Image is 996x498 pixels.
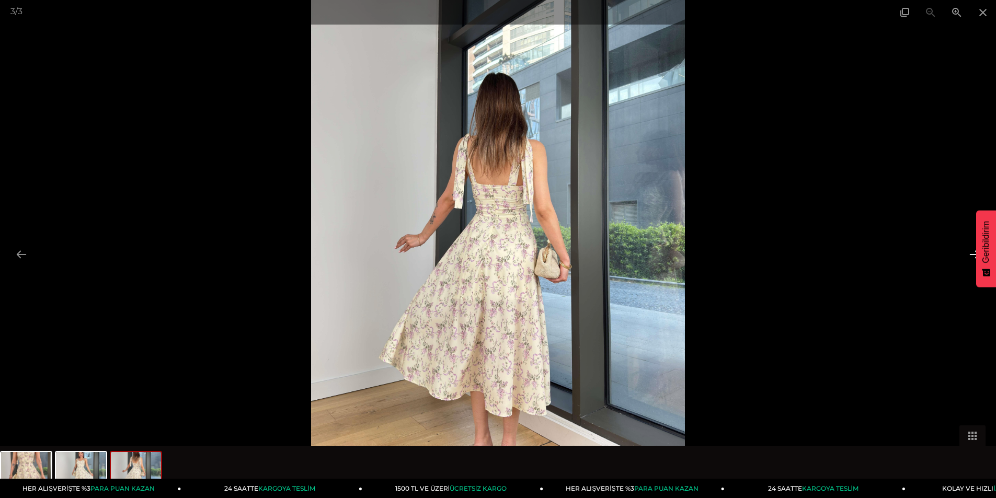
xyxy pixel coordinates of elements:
span: ÜCRETSİZ KARGO [450,484,507,492]
a: HER ALIŞVERİŞTE %3PARA PUAN KAZAN [543,479,724,498]
button: Geribildirim - Show survey [976,211,996,287]
span: PARA PUAN KAZAN [634,484,699,492]
a: 24 SAATTEKARGOYA TESLİM [725,479,906,498]
img: gornal-elbise-25y340-b03b33.jpg [111,452,161,492]
a: 1500 TL VE ÜZERİÜCRETSİZ KARGO [362,479,543,498]
span: Geribildirim [981,221,991,263]
span: 3 [10,6,15,16]
img: gornal-elbise-25y340-ec-b34.jpg [56,452,106,492]
a: 24 SAATTEKARGOYA TESLİM [181,479,362,498]
span: 3 [18,6,22,16]
button: Toggle thumbnails [959,425,986,446]
span: PARA PUAN KAZAN [90,484,155,492]
span: KARGOYA TESLİM [802,484,858,492]
span: KARGOYA TESLİM [258,484,315,492]
img: gornal-elbise-25y340--2aedb.jpg [1,452,51,492]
